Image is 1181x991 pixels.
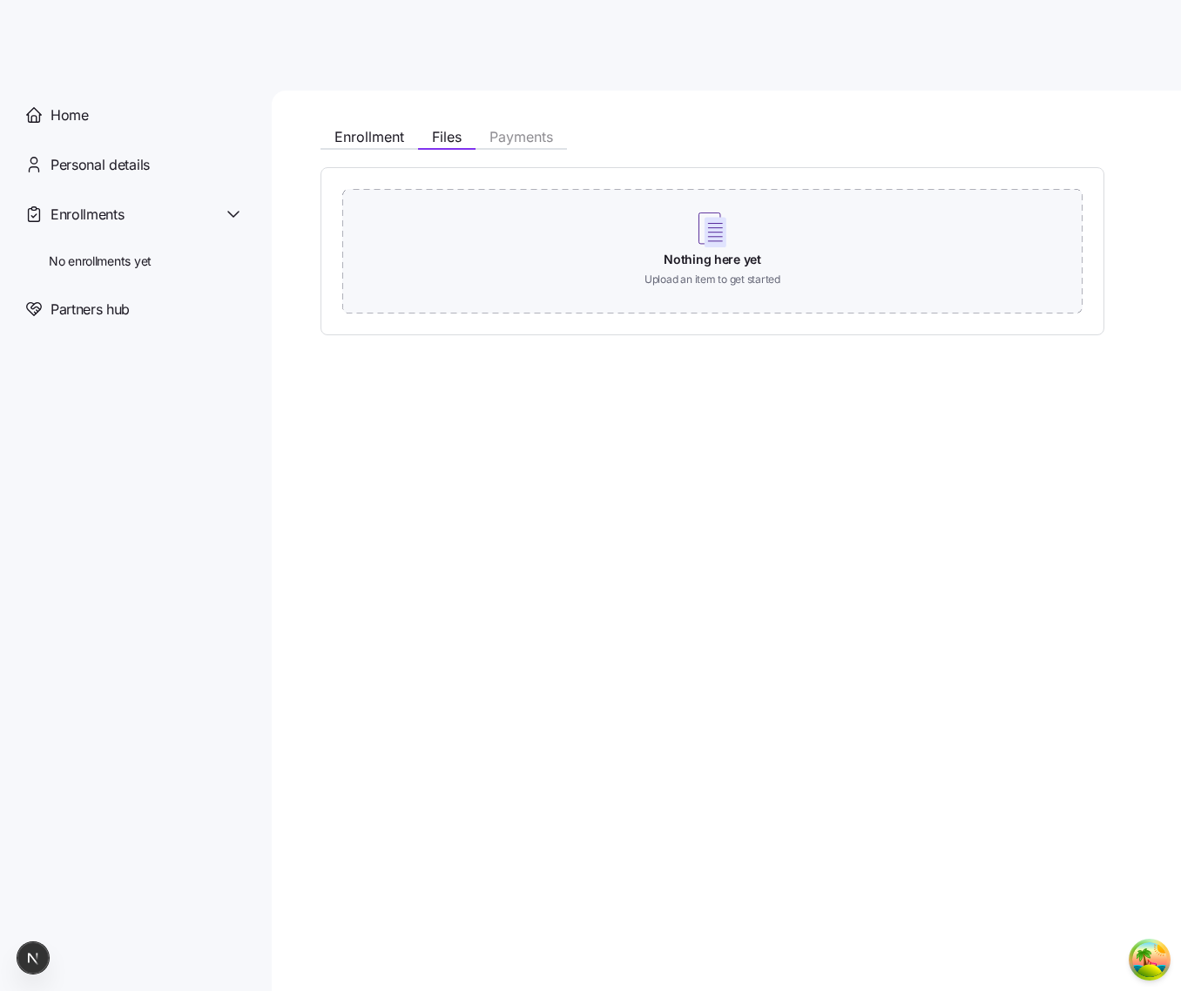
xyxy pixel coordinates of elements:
[49,253,152,270] span: No enrollments yet
[51,104,89,126] span: Home
[432,130,462,144] span: Files
[1132,942,1167,977] button: Open Tanstack query devtools
[51,154,150,176] span: Personal details
[334,130,404,144] span: Enrollment
[51,204,124,226] span: Enrollments
[489,130,553,144] span: Payments
[51,299,130,320] span: Partners hub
